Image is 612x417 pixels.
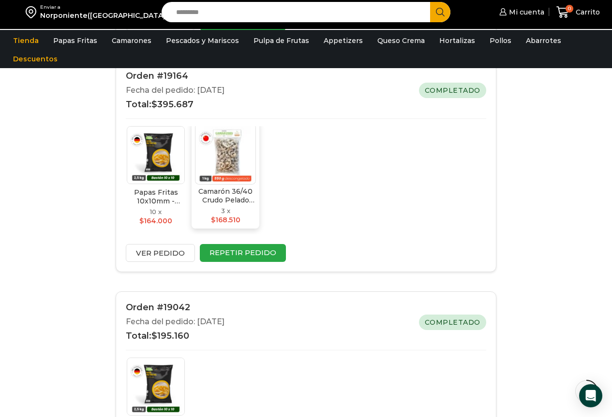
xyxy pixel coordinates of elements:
[151,99,157,110] span: $
[161,31,244,50] a: Pescados y Mariscos
[211,216,240,224] span: 168.510
[521,31,566,50] a: Abarrotes
[319,31,368,50] a: Appetizers
[221,206,230,216] div: 3 x
[497,2,544,22] a: Mi cuenta
[8,31,44,50] a: Tienda
[48,31,102,50] a: Papas Fritas
[419,315,486,330] div: Completado
[127,126,185,184] img: Papas Fritas 10x10mm - Corte Bastón - Caja 10 kg
[192,121,259,229] a: Camarón 36/40 Crudo Pelado sin Vena - Bronze - Caja 10 kg 3 x $168.510
[485,31,516,50] a: Pollos
[430,2,450,22] button: Search button
[127,188,185,205] div: Papas Fritas 10x10mm - Corte Bastón - Caja 10 kg
[126,70,224,83] div: Orden #19164
[8,50,62,68] a: Descuentos
[151,99,194,110] span: 395.687
[126,85,224,96] div: Fecha del pedido: [DATE]
[196,187,254,204] div: Camarón 36/40 Crudo Pelado sin Vena - Bronze - Caja 10 kg
[249,31,314,50] a: Pulpa de Frutas
[122,122,190,234] a: Papas Fritas 10x10mm - Corte Bastón - Caja 10 kg 10 x $164.000
[554,1,602,24] a: 0 Carrito
[26,4,40,20] img: address-field-icon.svg
[195,124,256,185] img: Camarón 36/40 Crudo Pelado sin Vena - Bronze - Caja 10 kg
[211,216,215,224] span: $
[419,83,486,98] div: Completado
[150,207,162,216] div: 10 x
[139,216,172,225] span: 164.000
[151,331,189,341] span: 195.160
[40,11,168,20] div: Norponiente([GEOGRAPHIC_DATA])
[579,384,602,407] div: Open Intercom Messenger
[566,5,573,13] span: 0
[507,7,544,17] span: Mi cuenta
[200,244,286,262] a: Repetir pedido
[151,331,157,341] span: $
[40,4,168,11] div: Enviar a
[107,31,156,50] a: Camarones
[126,302,224,314] div: Orden #19042
[126,244,195,262] a: Ver pedido
[434,31,480,50] a: Hortalizas
[127,358,185,416] img: Papas Fritas 10x10mm - Corte Bastón - Caja 10 kg
[573,7,600,17] span: Carrito
[139,216,144,225] span: $
[373,31,430,50] a: Queso Crema
[126,99,224,111] div: Total:
[126,330,224,343] div: Total:
[126,316,224,328] div: Fecha del pedido: [DATE]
